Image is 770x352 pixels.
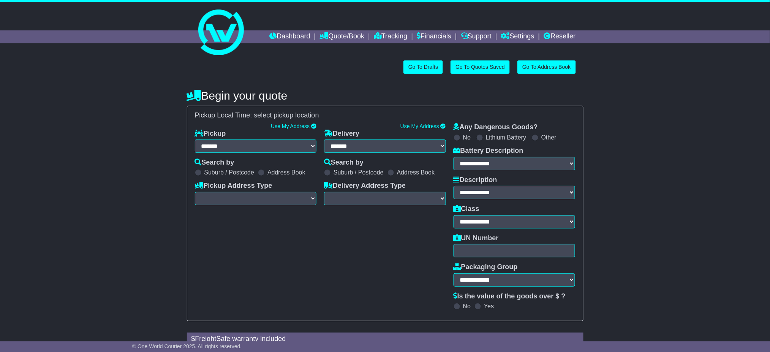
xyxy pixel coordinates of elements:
a: Go To Quotes Saved [451,60,510,74]
label: No [463,303,471,310]
a: Go To Address Book [517,60,576,74]
a: Tracking [374,30,407,43]
a: Go To Drafts [403,60,443,74]
label: UN Number [454,234,499,243]
label: Address Book [267,169,305,176]
a: Reseller [544,30,576,43]
div: Pickup Local Time: [191,111,579,120]
label: Search by [324,159,364,167]
h4: Begin your quote [187,89,583,102]
a: Quote/Book [319,30,364,43]
span: © One World Courier 2025. All rights reserved. [132,343,242,349]
label: Address Book [397,169,435,176]
div: $ FreightSafe warranty included [188,335,583,343]
label: Delivery Address Type [324,182,406,190]
a: Use My Address [400,123,439,129]
label: Is the value of the goods over $ ? [454,292,566,301]
label: No [463,134,471,141]
label: Pickup Address Type [195,182,272,190]
span: select pickup location [254,111,319,119]
label: Description [454,176,497,184]
label: Suburb / Postcode [204,169,255,176]
label: Delivery [324,130,359,138]
label: Search by [195,159,234,167]
label: Suburb / Postcode [334,169,384,176]
a: Financials [417,30,451,43]
label: Battery Description [454,147,523,155]
label: Other [541,134,557,141]
label: Class [454,205,479,213]
a: Use My Address [271,123,310,129]
a: Support [461,30,492,43]
a: Settings [501,30,534,43]
a: Dashboard [270,30,310,43]
label: Pickup [195,130,226,138]
label: Lithium Battery [486,134,527,141]
label: Any Dangerous Goods? [454,123,538,132]
label: Yes [484,303,494,310]
label: Packaging Group [454,263,518,271]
